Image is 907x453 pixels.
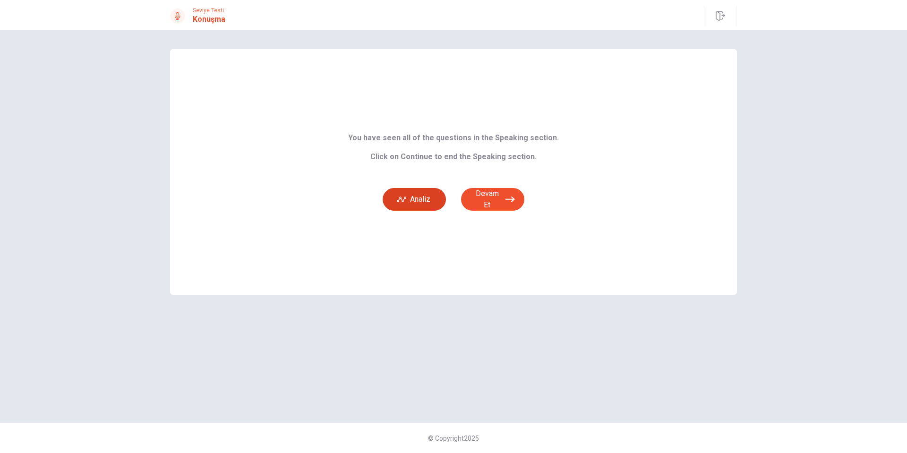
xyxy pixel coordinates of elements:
h1: Konuşma [193,14,225,25]
b: You have seen all of the questions in the Speaking section. Click on Continue to end the Speaking... [348,133,559,161]
span: © Copyright 2025 [428,435,479,442]
button: Analiz [383,188,446,211]
button: Devam Et [461,188,524,211]
span: Seviye Testi [193,7,225,14]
